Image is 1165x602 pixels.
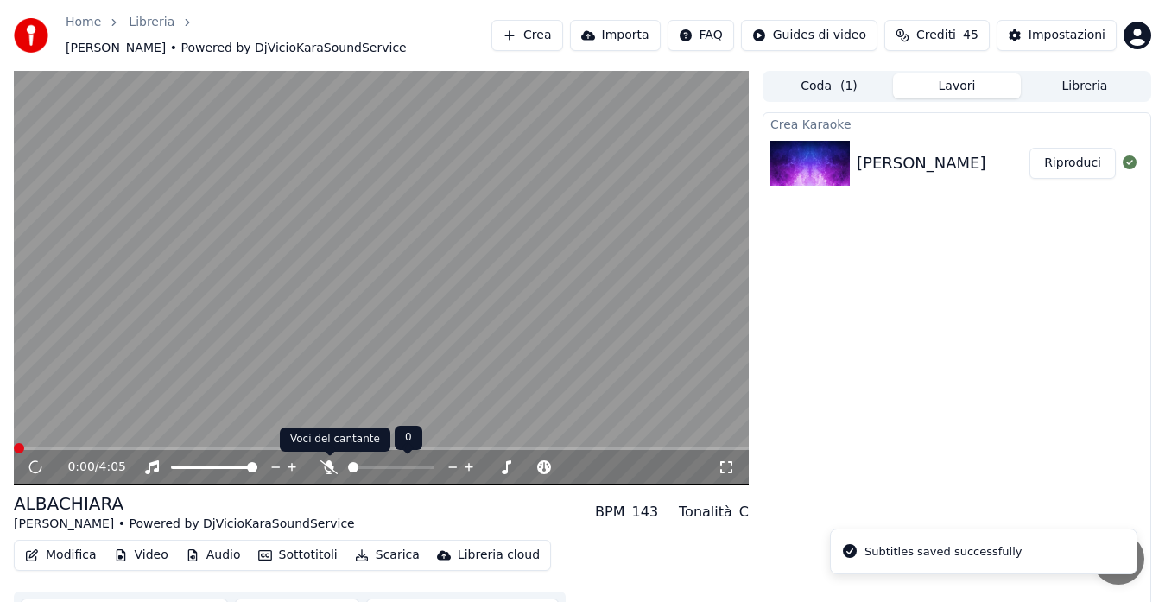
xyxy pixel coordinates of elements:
div: Impostazioni [1029,27,1105,44]
div: ALBACHIARA [14,491,355,516]
div: C [739,502,749,523]
div: Libreria cloud [458,547,540,564]
button: Riproduci [1029,148,1116,179]
div: 143 [632,502,659,523]
div: [PERSON_NAME] • Powered by DjVicioKaraSoundService [14,516,355,533]
div: Subtitles saved successfully [864,543,1022,561]
div: Tonalità [679,502,732,523]
button: Scarica [348,543,427,567]
span: 0:00 [67,459,94,476]
span: ( 1 ) [840,78,858,95]
button: Sottotitoli [251,543,345,567]
button: Audio [179,543,248,567]
div: Crea Karaoke [763,113,1150,134]
button: Coda [765,73,893,98]
div: [PERSON_NAME] [857,151,986,175]
button: Video [107,543,175,567]
button: FAQ [668,20,734,51]
button: Impostazioni [997,20,1117,51]
div: BPM [595,502,624,523]
button: Crea [491,20,562,51]
a: Libreria [129,14,174,31]
a: Home [66,14,101,31]
span: [PERSON_NAME] • Powered by DjVicioKaraSoundService [66,40,407,57]
span: Crediti [916,27,956,44]
button: Importa [570,20,661,51]
div: Voci del cantante [280,428,390,452]
button: Lavori [893,73,1021,98]
button: Crediti45 [884,20,990,51]
nav: breadcrumb [66,14,491,57]
button: Modifica [18,543,104,567]
div: 0 [395,426,422,450]
img: youka [14,18,48,53]
span: 4:05 [99,459,126,476]
span: 45 [963,27,978,44]
div: / [67,459,109,476]
button: Libreria [1021,73,1149,98]
button: Guides di video [741,20,877,51]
